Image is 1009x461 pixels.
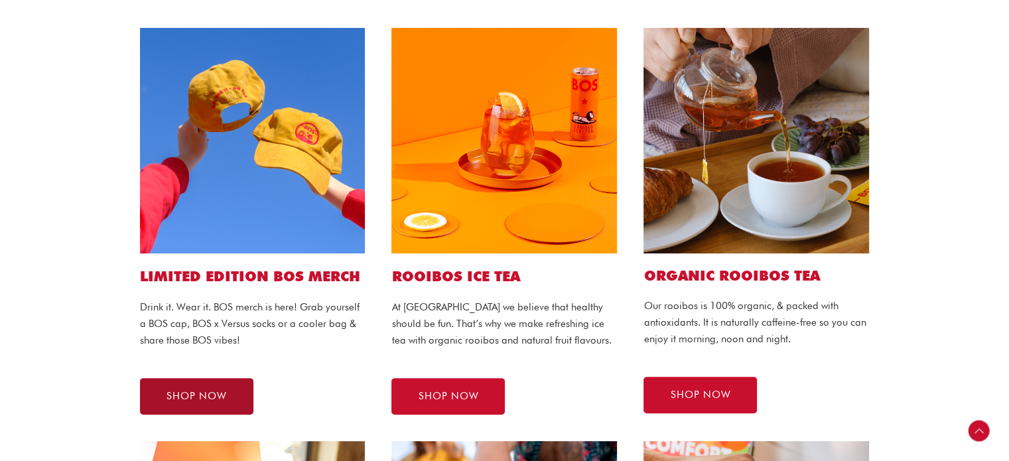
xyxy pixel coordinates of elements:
[643,267,869,285] h2: Organic ROOIBOS TEA
[670,390,730,400] span: SHOP NOW
[418,391,478,401] span: SHOP NOW
[643,377,757,413] a: SHOP NOW
[140,28,366,253] img: bos cap
[391,267,617,286] h1: ROOIBOS ICE TEA
[140,299,366,348] p: Drink it. Wear it. BOS merch is here! Grab yourself a BOS cap, BOS x Versus socks or a cooler bag...
[167,391,227,401] span: SHOP NOW
[391,378,505,415] a: SHOP NOW
[643,28,869,253] img: bos tea bags website1
[140,267,366,286] h1: LIMITED EDITION BOS MERCH
[643,298,869,347] p: Our rooibos is 100% organic, & packed with antioxidants. It is naturally caffeine-free so you can...
[391,299,617,348] p: At [GEOGRAPHIC_DATA] we believe that healthy should be fun. That’s why we make refreshing ice tea...
[140,378,253,415] a: SHOP NOW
